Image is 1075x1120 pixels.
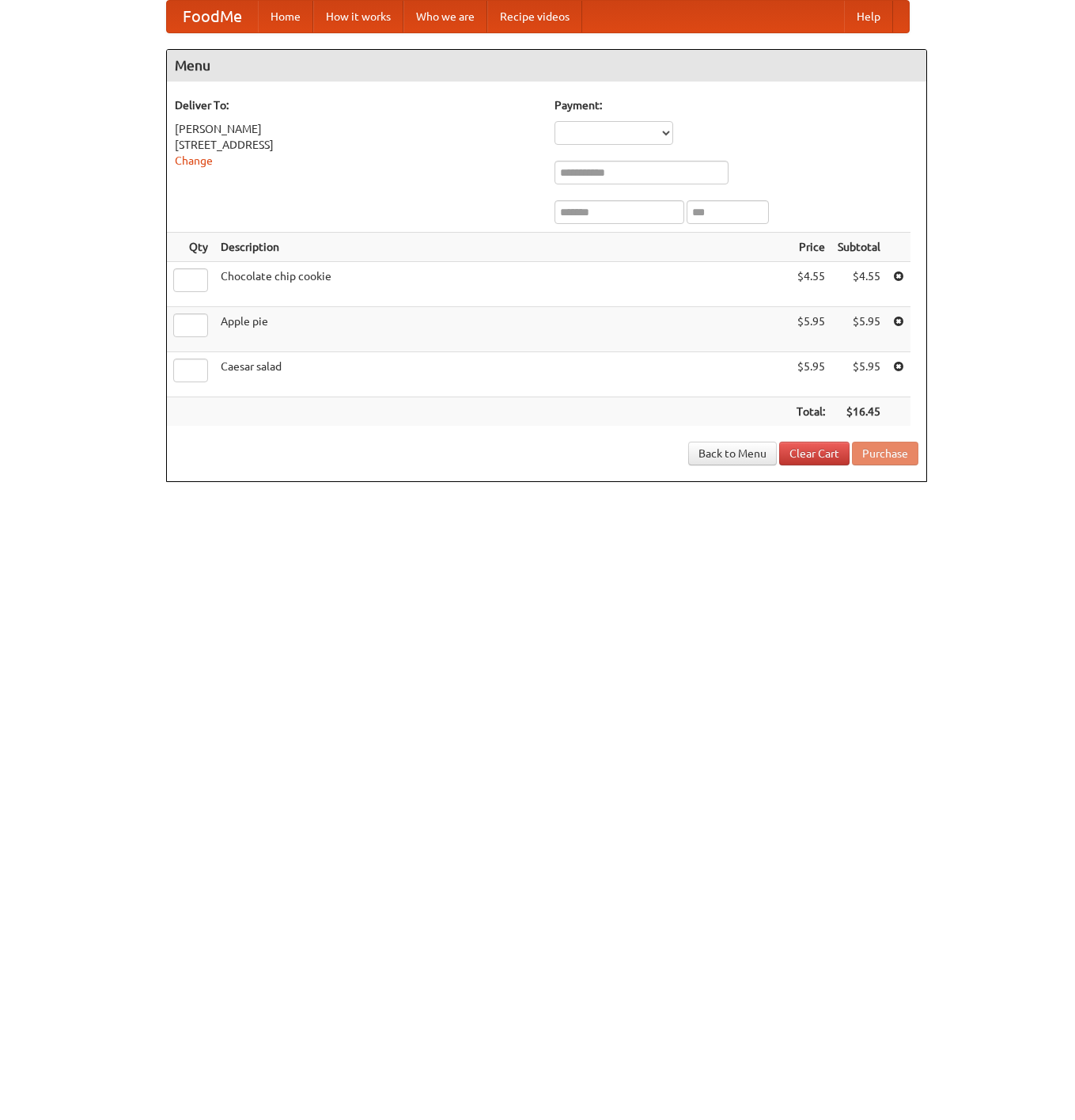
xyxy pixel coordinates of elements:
[831,397,887,427] th: $16.45
[779,442,850,465] a: Clear Cart
[214,262,790,307] td: Chocolate chip cookie
[167,233,214,262] th: Qty
[258,1,313,32] a: Home
[175,97,539,113] h5: Deliver To:
[214,352,790,397] td: Caesar salad
[852,442,918,465] button: Purchase
[831,307,887,352] td: $5.95
[831,262,887,307] td: $4.55
[175,137,539,153] div: [STREET_ADDRESS]
[167,50,926,82] h4: Menu
[214,233,790,262] th: Description
[487,1,582,32] a: Recipe videos
[555,97,918,113] h5: Payment:
[313,1,403,32] a: How it works
[831,233,887,262] th: Subtotal
[175,154,213,167] a: Change
[688,442,777,465] a: Back to Menu
[790,352,831,397] td: $5.95
[214,307,790,352] td: Apple pie
[790,262,831,307] td: $4.55
[844,1,893,32] a: Help
[831,352,887,397] td: $5.95
[403,1,487,32] a: Who we are
[790,307,831,352] td: $5.95
[790,397,831,427] th: Total:
[175,121,539,137] div: [PERSON_NAME]
[790,233,831,262] th: Price
[167,1,258,32] a: FoodMe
